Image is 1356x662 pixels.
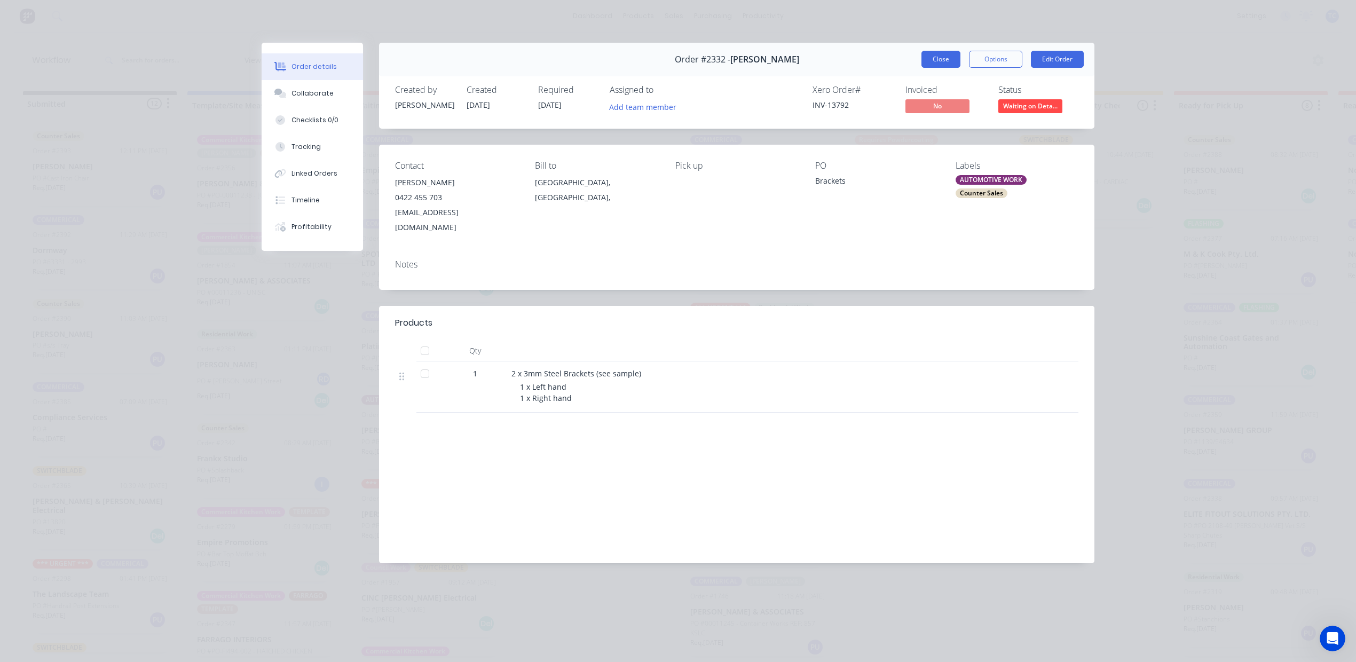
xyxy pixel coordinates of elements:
div: Pick up [675,161,798,171]
div: Checklists 0/0 [291,115,338,125]
div: [PERSON_NAME]0422 455 703[EMAIL_ADDRESS][DOMAIN_NAME] [395,175,518,235]
div: Created [467,85,525,95]
div: Collaborate [291,89,334,98]
div: Contact [395,161,518,171]
span: Order #2332 - [675,54,730,65]
div: Bill to [535,161,658,171]
button: Order details [262,53,363,80]
div: Linked Orders [291,169,337,178]
div: Profitability [291,222,332,232]
button: Waiting on Deta... [998,99,1062,115]
span: No [905,99,969,113]
span: 1 x Left hand 1 x Right hand [520,382,572,403]
div: Assigned to [610,85,716,95]
div: Order details [291,62,337,72]
span: 2 x 3mm Steel Brackets (see sample) [511,368,641,379]
button: Add team member [604,99,682,114]
div: PO [815,161,938,171]
div: [PERSON_NAME] [395,175,518,190]
div: INV-13792 [813,99,893,111]
span: [DATE] [538,100,562,110]
div: [GEOGRAPHIC_DATA], [GEOGRAPHIC_DATA], [535,175,658,209]
div: Required [538,85,597,95]
iframe: Intercom live chat [1320,626,1345,651]
button: Options [969,51,1022,68]
div: Invoiced [905,85,986,95]
div: Brackets [815,175,938,190]
div: [GEOGRAPHIC_DATA], [GEOGRAPHIC_DATA], [535,175,658,205]
button: Add team member [610,99,682,114]
button: Tracking [262,133,363,160]
button: Collaborate [262,80,363,107]
div: Created by [395,85,454,95]
div: [EMAIL_ADDRESS][DOMAIN_NAME] [395,205,518,235]
span: 1 [473,368,477,379]
div: Status [998,85,1078,95]
div: AUTOMOTIVE WORK [956,175,1027,185]
div: [PERSON_NAME] [395,99,454,111]
button: Edit Order [1031,51,1084,68]
div: Xero Order # [813,85,893,95]
span: [PERSON_NAME] [730,54,799,65]
div: Qty [443,340,507,361]
span: Waiting on Deta... [998,99,1062,113]
div: Tracking [291,142,321,152]
div: Notes [395,259,1078,270]
button: Checklists 0/0 [262,107,363,133]
button: Profitability [262,214,363,240]
button: Linked Orders [262,160,363,187]
div: Products [395,317,432,329]
div: Timeline [291,195,320,205]
button: Close [921,51,960,68]
div: Counter Sales [956,188,1007,198]
span: [DATE] [467,100,490,110]
div: 0422 455 703 [395,190,518,205]
div: Labels [956,161,1078,171]
button: Timeline [262,187,363,214]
